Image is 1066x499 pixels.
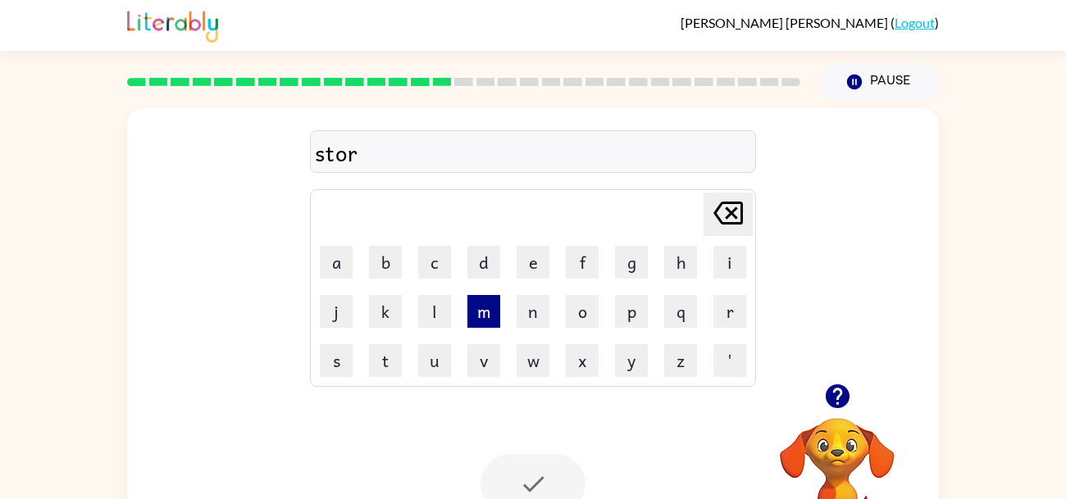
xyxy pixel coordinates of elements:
[615,344,648,377] button: y
[566,344,599,377] button: x
[369,344,402,377] button: t
[418,344,451,377] button: u
[467,295,500,328] button: m
[566,246,599,279] button: f
[467,246,500,279] button: d
[615,246,648,279] button: g
[320,295,353,328] button: j
[681,15,939,30] div: ( )
[369,246,402,279] button: b
[127,7,218,43] img: Literably
[517,295,549,328] button: n
[615,295,648,328] button: p
[713,295,746,328] button: r
[320,344,353,377] button: s
[664,295,697,328] button: q
[664,246,697,279] button: h
[664,344,697,377] button: z
[369,295,402,328] button: k
[681,15,891,30] span: [PERSON_NAME] [PERSON_NAME]
[713,246,746,279] button: i
[713,344,746,377] button: '
[467,344,500,377] button: v
[315,135,751,170] div: stor
[418,246,451,279] button: c
[820,63,939,101] button: Pause
[566,295,599,328] button: o
[418,295,451,328] button: l
[517,344,549,377] button: w
[517,246,549,279] button: e
[320,246,353,279] button: a
[895,15,935,30] a: Logout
